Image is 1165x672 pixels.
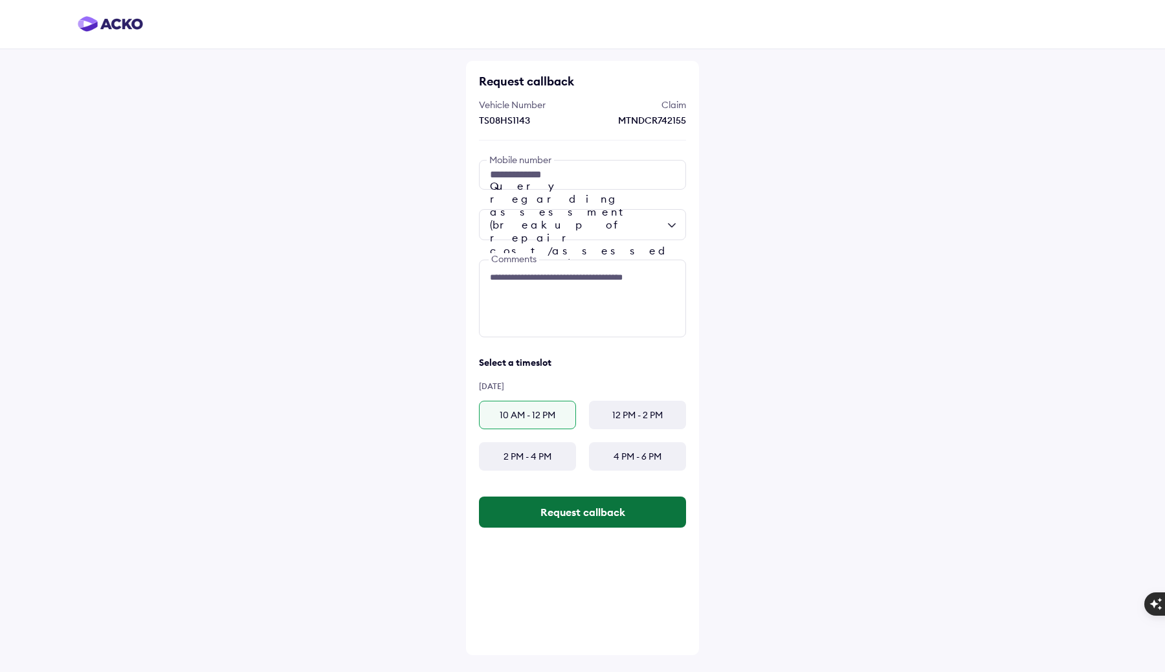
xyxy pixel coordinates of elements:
div: 10 AM - 12 PM [479,401,576,429]
img: horizontal-gradient.png [78,16,143,32]
div: Claim [586,98,686,111]
div: Request callback [479,74,686,89]
div: MTNDCR742155 [586,114,686,127]
button: Request callback [479,497,686,528]
div: TS08HS1143 [479,114,579,127]
div: [DATE] [479,381,686,391]
div: Vehicle Number [479,98,579,111]
div: 12 PM - 2 PM [589,401,686,429]
div: 2 PM - 4 PM [479,442,576,471]
div: Select a timeslot [479,357,686,368]
div: 4 PM - 6 PM [589,442,686,471]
